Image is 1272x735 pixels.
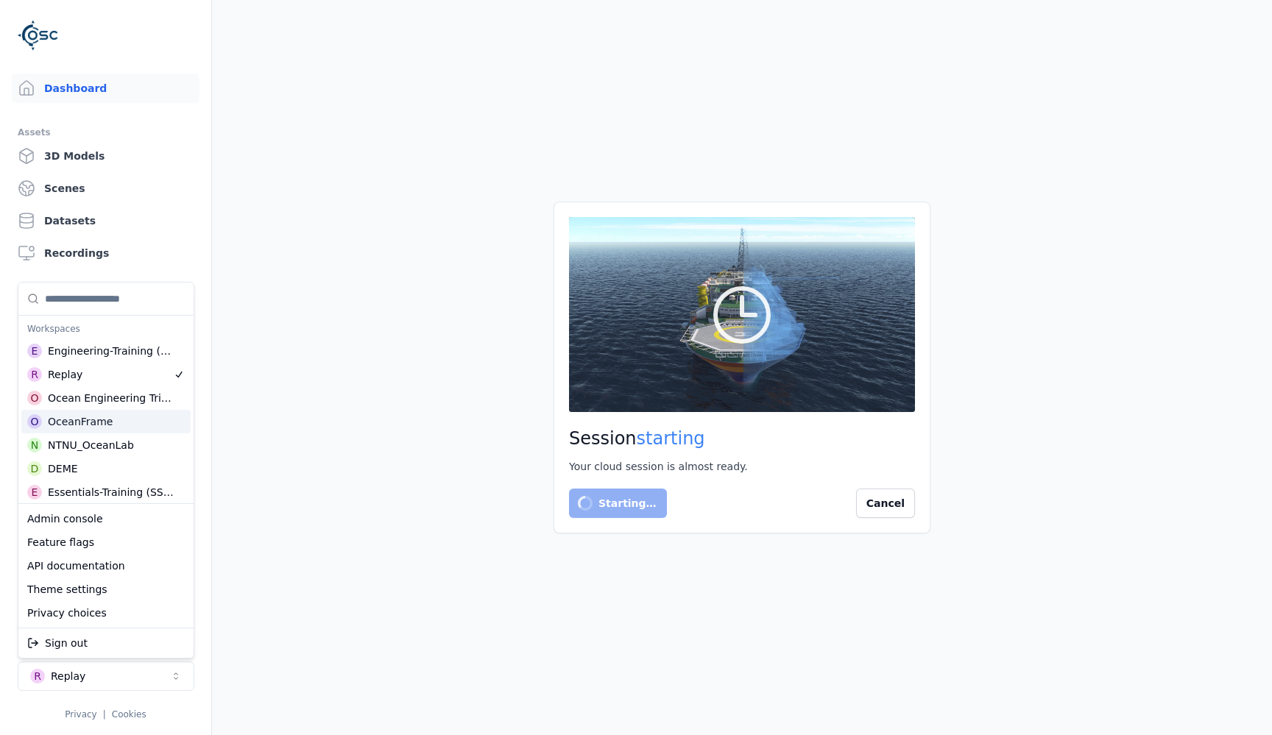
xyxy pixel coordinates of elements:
div: Engineering-Training (SSO Staging) [48,344,177,358]
div: Suggestions [18,283,194,503]
div: Workspaces [21,319,191,339]
div: Theme settings [21,578,191,601]
div: N [27,438,42,452]
div: E [27,344,42,358]
div: DEME [48,461,78,476]
div: Ocean Engineering Trials [48,391,173,405]
div: API documentation [21,554,191,578]
div: Feature flags [21,530,191,554]
div: Privacy choices [21,601,191,625]
div: Admin console [21,507,191,530]
div: D [27,461,42,476]
div: O [27,391,42,405]
div: O [27,414,42,429]
div: OceanFrame [48,414,113,429]
div: R [27,367,42,382]
div: Suggestions [18,628,194,658]
div: Replay [48,367,82,382]
div: E [27,485,42,500]
div: Suggestions [18,504,194,628]
div: Sign out [21,631,191,655]
div: NTNU_OceanLab [48,438,134,452]
div: Essentials-Training (SSO Staging) [48,485,176,500]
